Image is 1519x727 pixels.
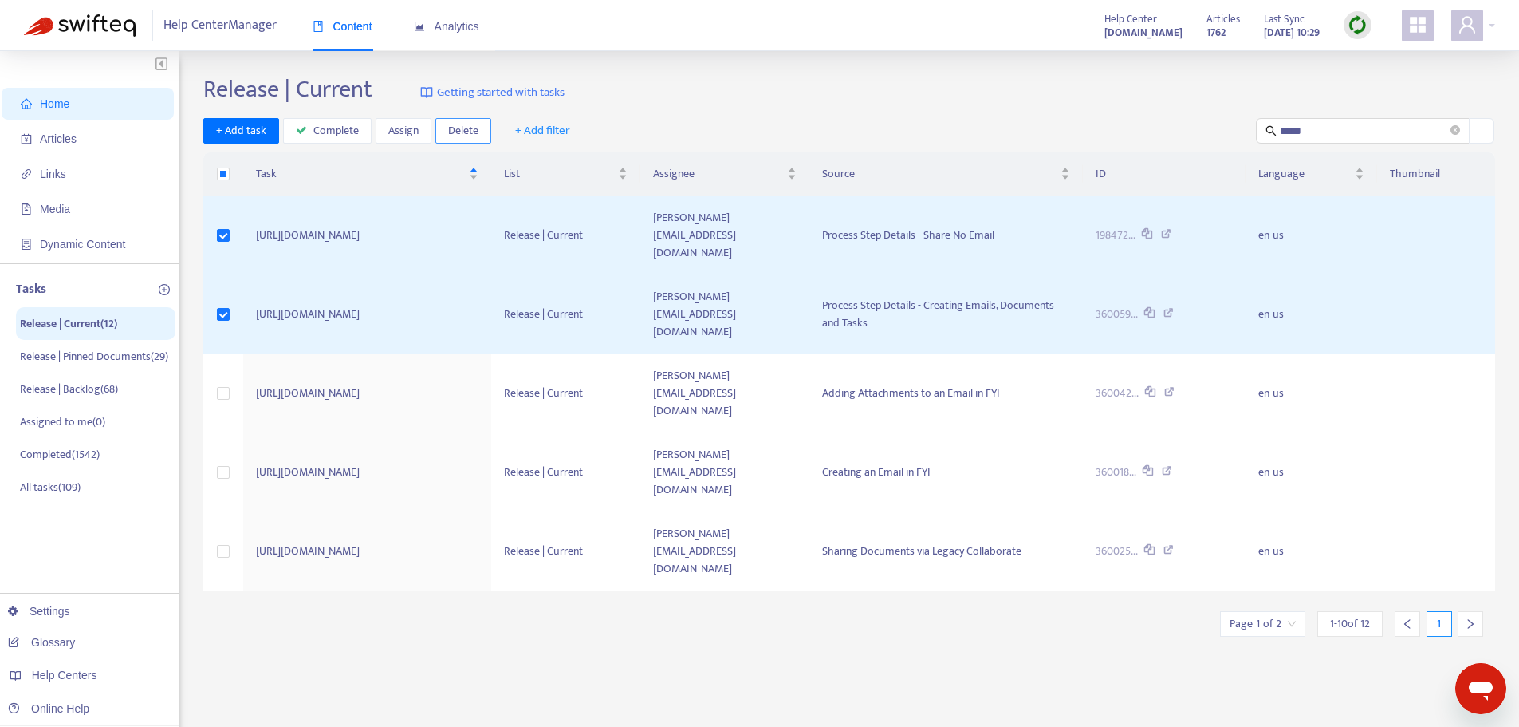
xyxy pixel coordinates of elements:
button: Delete [435,118,491,144]
span: Creating an Email in FYI [822,463,931,481]
td: en-us [1246,275,1377,354]
td: [URL][DOMAIN_NAME] [243,354,492,433]
td: [PERSON_NAME][EMAIL_ADDRESS][DOMAIN_NAME] [640,433,809,512]
span: Dynamic Content [40,238,125,251]
img: image-link [420,86,433,99]
button: + Add task [203,118,279,144]
span: + Add filter [515,121,570,140]
span: Getting started with tasks [437,84,565,102]
button: Complete [283,118,372,144]
td: [URL][DOMAIN_NAME] [243,433,492,512]
span: Assign [388,122,419,140]
span: account-book [21,133,32,144]
span: plus-circle [159,284,170,295]
a: [DOMAIN_NAME] [1104,23,1183,41]
span: Task [256,165,466,183]
span: area-chart [414,21,425,32]
iframe: Button to launch messaging window [1455,663,1506,714]
span: close-circle [1450,125,1460,135]
td: [PERSON_NAME][EMAIL_ADDRESS][DOMAIN_NAME] [640,275,809,354]
td: Release | Current [491,275,640,354]
span: Help Centers [32,669,97,682]
span: 360059... [1096,306,1138,323]
strong: [DOMAIN_NAME] [1104,24,1183,41]
strong: 1762 [1206,24,1226,41]
span: 198472... [1096,227,1135,244]
span: search [1265,125,1277,136]
td: en-us [1246,196,1377,275]
span: Help Center [1104,10,1157,28]
th: Assignee [640,152,809,196]
span: Assignee [653,165,784,183]
span: Links [40,168,66,180]
td: Release | Current [491,433,640,512]
button: + Add filter [503,118,582,144]
th: ID [1083,152,1246,196]
td: [PERSON_NAME][EMAIL_ADDRESS][DOMAIN_NAME] [640,512,809,591]
span: Analytics [414,20,479,33]
p: Release | Backlog ( 68 ) [20,381,118,397]
td: en-us [1246,354,1377,433]
div: 1 [1427,611,1452,637]
td: en-us [1246,433,1377,512]
th: List [491,152,640,196]
h2: Release | Current [203,75,372,104]
span: close-circle [1450,123,1460,138]
img: sync.dc5367851b00ba804db3.png [1348,15,1367,35]
a: Settings [8,605,70,618]
td: [PERSON_NAME][EMAIL_ADDRESS][DOMAIN_NAME] [640,354,809,433]
span: Help Center Manager [163,10,277,41]
span: Articles [40,132,77,145]
span: container [21,239,32,250]
span: Articles [1206,10,1240,28]
th: Thumbnail [1377,152,1495,196]
span: file-image [21,203,32,215]
td: [URL][DOMAIN_NAME] [243,275,492,354]
td: Release | Current [491,354,640,433]
span: appstore [1408,15,1427,34]
span: link [21,168,32,180]
span: left [1402,618,1413,630]
a: Glossary [8,636,75,649]
span: + Add task [216,122,266,140]
p: Completed ( 1542 ) [20,446,100,463]
span: right [1465,618,1476,630]
th: Language [1246,152,1377,196]
td: [PERSON_NAME][EMAIL_ADDRESS][DOMAIN_NAME] [640,196,809,275]
span: book [313,21,324,32]
a: Online Help [8,702,89,715]
span: user [1458,15,1477,34]
span: 360025... [1096,543,1138,560]
td: en-us [1246,512,1377,591]
p: Assigned to me ( 0 ) [20,413,105,430]
span: Last Sync [1264,10,1305,28]
span: Source [822,165,1057,183]
th: Source [809,152,1083,196]
span: home [21,98,32,109]
td: [URL][DOMAIN_NAME] [243,196,492,275]
img: Swifteq [24,14,136,37]
strong: [DATE] 10:29 [1264,24,1320,41]
span: Adding Attachments to an Email in FYI [822,384,1000,402]
span: List [504,165,615,183]
span: Media [40,203,70,215]
span: Content [313,20,372,33]
span: Sharing Documents via Legacy Collaborate [822,542,1021,560]
button: Assign [376,118,431,144]
span: Delete [448,122,478,140]
span: 360042... [1096,385,1139,402]
p: Release | Pinned Documents ( 29 ) [20,348,168,365]
a: Getting started with tasks [420,75,565,110]
p: Release | Current ( 12 ) [20,315,117,332]
p: All tasks ( 109 ) [20,479,81,496]
span: Language [1258,165,1352,183]
p: Tasks [16,280,46,299]
span: Home [40,97,69,110]
span: 1 - 10 of 12 [1330,615,1370,632]
span: Process Step Details - Share No Email [822,226,994,244]
span: 360018... [1096,464,1136,481]
td: [URL][DOMAIN_NAME] [243,512,492,591]
span: Process Step Details - Creating Emails, Documents and Tasks [822,296,1054,332]
td: Release | Current [491,196,640,275]
span: Complete [313,122,359,140]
